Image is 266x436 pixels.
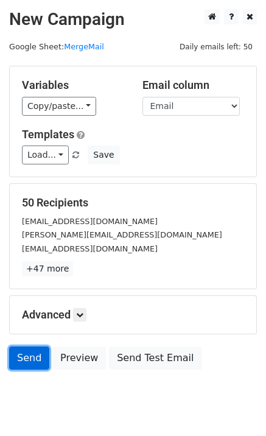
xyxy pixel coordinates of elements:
[205,378,266,436] iframe: Chat Widget
[142,79,245,92] h5: Email column
[22,196,244,209] h5: 50 Recipients
[9,9,257,30] h2: New Campaign
[9,346,49,370] a: Send
[52,346,106,370] a: Preview
[109,346,201,370] a: Send Test Email
[22,261,73,276] a: +47 more
[22,244,158,253] small: [EMAIL_ADDRESS][DOMAIN_NAME]
[175,42,257,51] a: Daily emails left: 50
[22,230,222,239] small: [PERSON_NAME][EMAIL_ADDRESS][DOMAIN_NAME]
[22,97,96,116] a: Copy/paste...
[9,42,104,51] small: Google Sheet:
[22,146,69,164] a: Load...
[64,42,104,51] a: MergeMail
[22,308,244,322] h5: Advanced
[175,40,257,54] span: Daily emails left: 50
[22,79,124,92] h5: Variables
[22,128,74,141] a: Templates
[88,146,119,164] button: Save
[22,217,158,226] small: [EMAIL_ADDRESS][DOMAIN_NAME]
